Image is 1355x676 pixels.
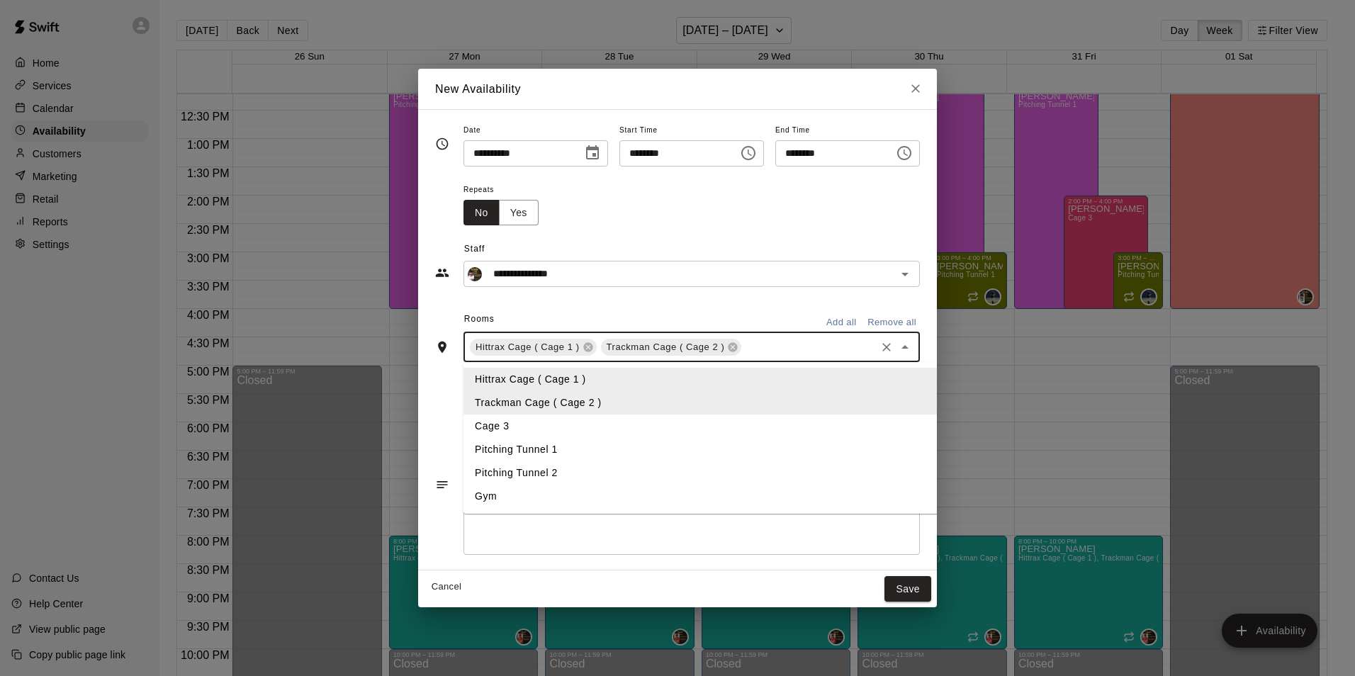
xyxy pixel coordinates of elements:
[463,200,500,226] button: No
[890,139,918,167] button: Choose time, selected time is 4:00 PM
[578,139,607,167] button: Choose date, selected date is Oct 27, 2025
[470,340,585,354] span: Hittrax Cage ( Cage 1 )
[435,137,449,151] svg: Timing
[499,200,539,226] button: Yes
[463,368,960,391] li: Hittrax Cage ( Cage 1 )
[734,139,763,167] button: Choose time, selected time is 2:00 PM
[463,200,539,226] div: outlined button group
[895,337,915,357] button: Close
[435,340,449,354] svg: Rooms
[601,339,742,356] div: Trackman Cage ( Cage 2 )
[903,76,928,101] button: Close
[463,391,960,415] li: Trackman Cage ( Cage 2 )
[463,485,960,508] li: Gym
[463,415,960,438] li: Cage 3
[435,80,521,98] h6: New Availability
[470,339,597,356] div: Hittrax Cage ( Cage 1 )
[424,576,469,598] button: Cancel
[819,312,864,334] button: Add all
[463,121,608,140] span: Date
[864,312,920,334] button: Remove all
[601,340,731,354] span: Trackman Cage ( Cage 2 )
[463,461,960,485] li: Pitching Tunnel 2
[463,438,960,461] li: Pitching Tunnel 1
[463,181,550,200] span: Repeats
[619,121,764,140] span: Start Time
[435,478,449,492] svg: Notes
[464,238,920,261] span: Staff
[775,121,920,140] span: End Time
[884,576,931,602] button: Save
[468,267,482,281] img: Stephen Alemais
[435,266,449,280] svg: Staff
[877,337,896,357] button: Clear
[464,314,495,324] span: Rooms
[895,264,915,284] button: Open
